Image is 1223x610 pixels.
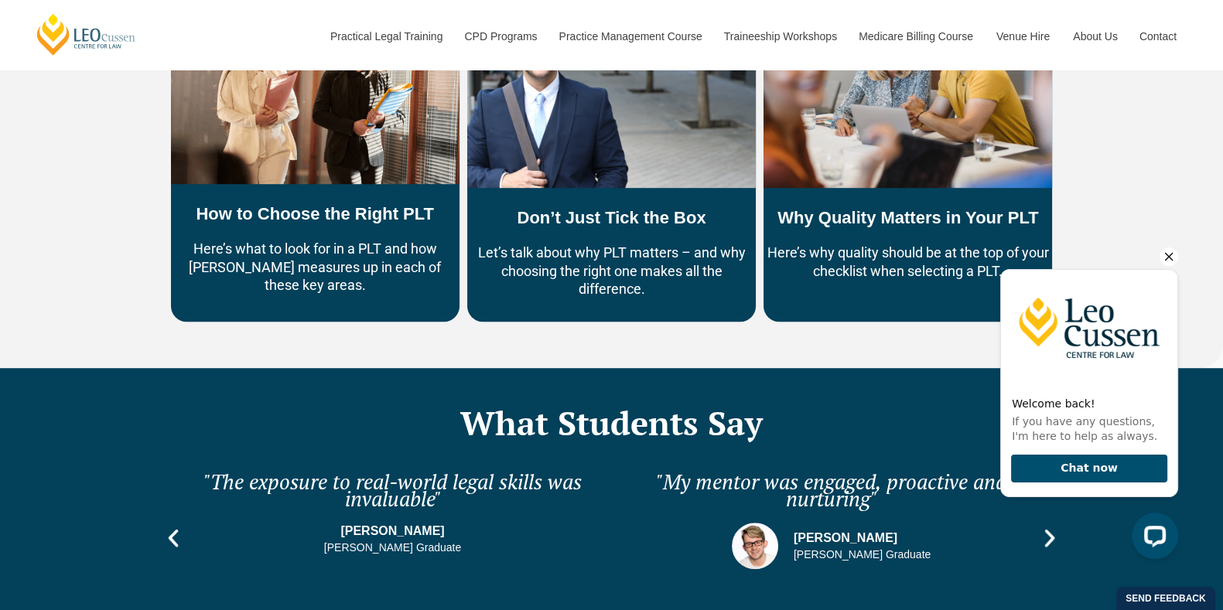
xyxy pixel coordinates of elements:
div: "The exposure to real-world legal skills was invaluable" [193,473,593,507]
a: Practice Management Course [548,3,712,70]
div: "My mentor was engaged, proactive and nurturing" [631,473,1031,507]
h2: What Students Say [154,404,1069,442]
a: [PERSON_NAME] Centre for Law [35,12,138,56]
p: Let’s talk about why PLT matters – and why choosing the right one makes all the difference. [467,244,756,298]
a: About Us [1061,3,1128,70]
a: Contact [1128,3,1188,70]
span: [PERSON_NAME] [323,523,460,540]
a: Medicare Billing Course [847,3,985,70]
a: CPD Programs [453,3,547,70]
p: Here’s what to look for in a PLT and how [PERSON_NAME] measures up in each of these key areas. [171,240,459,294]
a: Traineeship Workshops [712,3,847,70]
div: Previous slide [162,527,185,550]
span: [PERSON_NAME] [793,529,930,546]
a: How to Choose the Right PLT [196,204,434,223]
span: [PERSON_NAME] Graduate [323,540,460,556]
a: Practical Legal Training [319,3,453,70]
span: [PERSON_NAME] Graduate [793,546,930,562]
a: Why Quality Matters in Your PLT [777,208,1038,227]
img: Matthew [731,523,777,569]
a: Venue Hire [985,3,1061,70]
a: Don’t Just Tick the Box [517,208,705,227]
iframe: LiveChat chat widget [988,241,1184,571]
p: Here’s why quality should be at the top of your checklist when selecting a PLT. [764,244,1052,280]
